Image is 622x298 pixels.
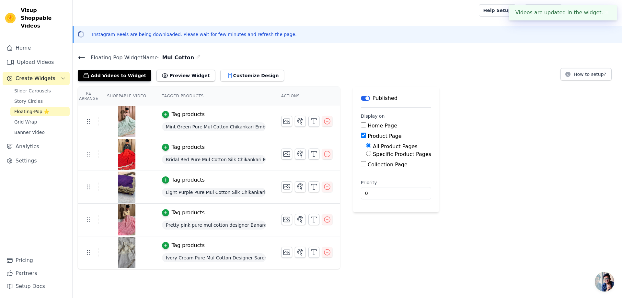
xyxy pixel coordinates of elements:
span: Create Widgets [16,75,55,82]
label: Priority [361,179,431,186]
a: Banner Video [10,128,70,137]
th: Re Arrange [78,87,99,105]
legend: Display on [361,113,385,119]
a: Partners [3,267,70,280]
span: Slider Carousels [14,88,51,94]
button: Tag products [162,143,205,151]
th: Actions [273,87,340,105]
a: Floating-Pop ⭐ [10,107,70,116]
button: Close [603,9,611,17]
img: vizup-images-f234.jpg [118,172,136,203]
span: Pretty pink pure mul cotton designer Banarasi saree [162,221,266,230]
p: Instagram Reels are being downloaded. Please wait for few minutes and refresh the page. [92,31,297,38]
span: Floating Pop Widget Name: [86,54,159,62]
a: Grid Wrap [10,117,70,126]
th: Tagged Products [154,87,273,105]
a: Analytics [3,140,70,153]
button: Tag products [162,242,205,249]
a: Pricing [3,254,70,267]
button: Customize Design [220,70,284,81]
button: Change Thumbnail [281,116,292,127]
img: vizup-images-ed59.jpg [118,204,136,235]
button: Change Thumbnail [281,247,292,258]
button: Add Videos to Widget [78,70,151,81]
span: Story Circles [14,98,43,104]
img: vizup-images-de86.jpg [118,237,136,268]
div: Tag products [172,143,205,151]
button: Tag products [162,176,205,184]
img: reel-preview-usee-shop-app.myshopify.com-3707406866966524368_55472757453.jpeg [118,106,136,137]
a: Help Setup [479,4,515,17]
span: Floating-Pop ⭐ [14,108,49,115]
img: Vizup [5,13,16,23]
button: How to setup? [560,68,612,80]
span: Banner Video [14,129,45,136]
button: Change Thumbnail [281,181,292,192]
button: Create Widgets [3,72,70,85]
label: Product Page [368,133,402,139]
a: Open chat [595,272,614,292]
span: Light Purple Pure Mul Cotton Silk Chikankari Embroidery Pearl Moti Lace Work Banarasi Saree [162,188,266,197]
div: Tag products [172,242,205,249]
span: Bridal Red Pure Mul Cotton Silk Chikankari Embroidery Banarasi Saree [162,155,266,164]
span: Ivory Cream Pure Mul Cotton Designer Saree [162,253,266,262]
a: Home [3,42,70,54]
div: Edit Name [195,53,201,62]
label: All Product Pages [373,143,418,149]
button: Tag products [162,111,205,118]
a: Setup Docs [3,280,70,293]
p: The Usee Shop [578,5,617,16]
label: Collection Page [368,161,408,168]
div: Tag products [172,111,205,118]
div: Tag products [172,176,205,184]
button: T The Usee Shop [567,5,617,16]
a: Slider Carousels [10,86,70,95]
a: Book Demo [525,4,562,17]
span: Mint Green Pure Mul Cotton Chikankari Embroidery Saree [162,122,266,131]
img: vizup-images-e21b.jpg [118,139,136,170]
span: Mul Cotton [159,54,194,62]
th: Shoppable Video [99,87,154,105]
div: Tag products [172,209,205,217]
span: Vizup Shoppable Videos [21,6,67,30]
span: Grid Wrap [14,119,37,125]
a: Story Circles [10,97,70,106]
label: Specific Product Pages [373,151,431,157]
a: Settings [3,154,70,167]
button: Tag products [162,209,205,217]
button: Change Thumbnail [281,149,292,160]
button: Change Thumbnail [281,214,292,225]
label: Home Page [368,123,397,129]
button: Preview Widget [156,70,215,81]
a: Upload Videos [3,56,70,69]
p: Published [373,94,397,102]
div: Videos are updated in the widget. [509,5,617,20]
a: How to setup? [560,73,612,79]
